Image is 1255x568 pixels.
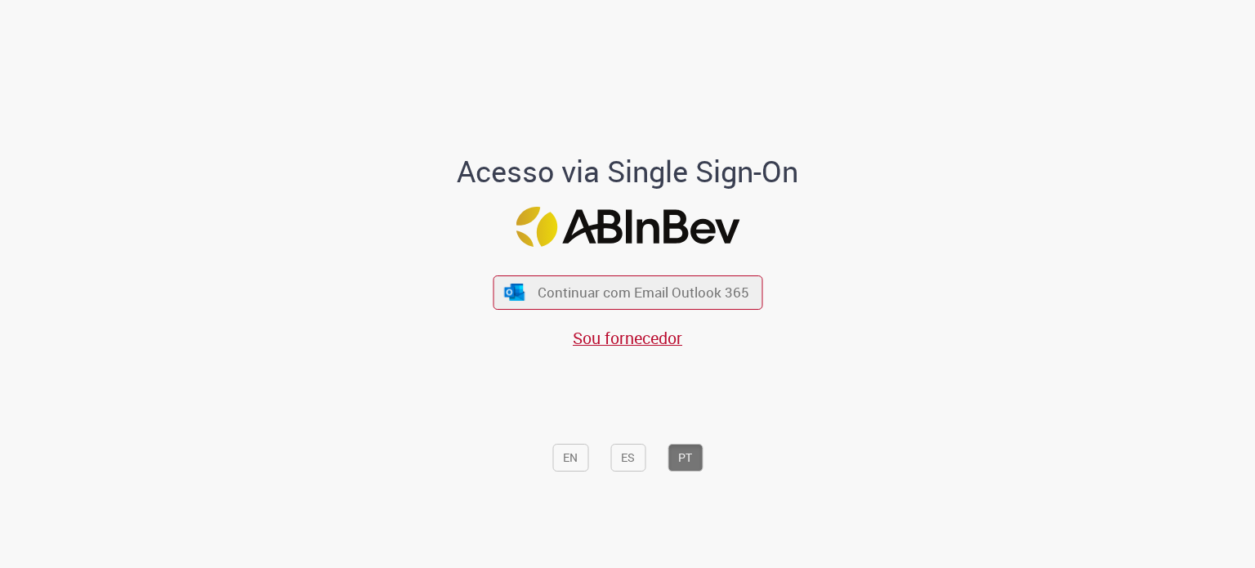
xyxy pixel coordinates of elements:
img: ícone Azure/Microsoft 360 [503,284,526,301]
button: PT [668,444,703,472]
button: EN [552,444,588,472]
a: Sou fornecedor [573,327,682,349]
span: Continuar com Email Outlook 365 [538,283,749,302]
h1: Acesso via Single Sign-On [401,155,855,188]
button: ES [610,444,645,472]
img: Logo ABInBev [516,207,739,247]
button: ícone Azure/Microsoft 360 Continuar com Email Outlook 365 [493,275,762,309]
